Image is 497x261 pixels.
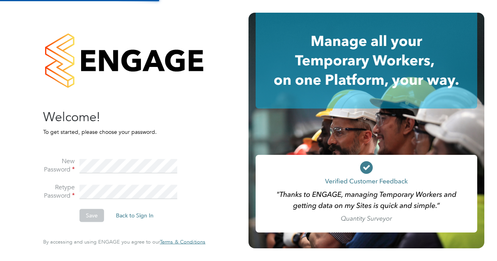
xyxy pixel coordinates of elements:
[43,109,197,125] h2: Welcome!
[110,209,160,222] button: Back to Sign In
[43,183,75,200] label: Retype Password
[43,128,197,135] p: To get started, please choose your password.
[43,157,75,174] label: New Password
[80,209,104,222] button: Save
[43,238,205,245] span: By accessing and using ENGAGE you agree to our
[160,238,205,245] span: Terms & Conditions
[160,239,205,245] a: Terms & Conditions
